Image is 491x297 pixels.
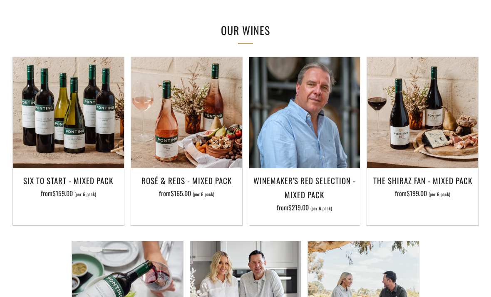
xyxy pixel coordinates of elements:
span: (per 6 pack) [429,192,450,197]
a: Winemaker's Red Selection - Mixed Pack from$219.00 (per 6 pack) [249,173,360,215]
span: $219.00 [288,202,309,212]
span: from [395,188,450,198]
span: (per 6 pack) [310,206,332,211]
span: (per 6 pack) [193,192,214,197]
span: $199.00 [407,188,427,198]
span: from [277,202,332,212]
a: Six To Start - Mixed Pack from$159.00 (per 6 pack) [13,173,124,215]
h3: The Shiraz Fan - Mixed Pack [371,173,474,187]
h3: Winemaker's Red Selection - Mixed Pack [253,173,356,202]
span: from [159,188,214,198]
h2: Our Wines [108,22,383,39]
h3: Rosé & Reds - Mixed Pack [135,173,238,187]
h3: Six To Start - Mixed Pack [17,173,120,187]
span: from [41,188,96,198]
span: (per 6 pack) [74,192,96,197]
span: $165.00 [171,188,191,198]
a: The Shiraz Fan - Mixed Pack from$199.00 (per 6 pack) [367,173,478,215]
a: Rosé & Reds - Mixed Pack from$165.00 (per 6 pack) [131,173,242,215]
span: $159.00 [52,188,73,198]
